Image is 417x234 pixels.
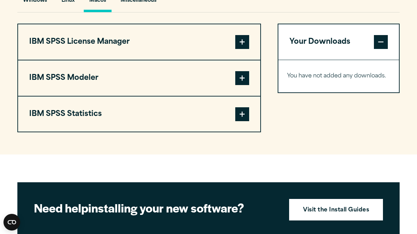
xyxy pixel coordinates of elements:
button: IBM SPSS Modeler [18,60,260,96]
button: Open CMP widget [3,214,20,231]
a: Visit the Install Guides [289,199,383,220]
strong: Need help [34,199,88,216]
button: IBM SPSS Statistics [18,97,260,132]
strong: Visit the Install Guides [303,206,369,215]
p: You have not added any downloads. [287,71,390,81]
h2: installing your new software? [34,200,277,216]
div: Your Downloads [278,60,399,92]
button: IBM SPSS License Manager [18,24,260,60]
button: Your Downloads [278,24,399,60]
